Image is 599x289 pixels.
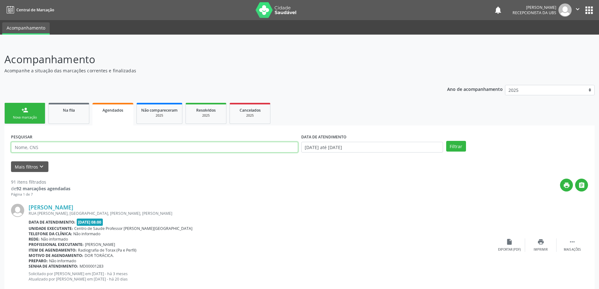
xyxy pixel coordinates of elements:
[558,3,572,17] img: img
[575,179,588,192] button: 
[196,108,216,113] span: Resolvidos
[190,113,222,118] div: 2025
[77,219,103,226] span: [DATE] 08:00
[103,108,123,113] span: Agendados
[29,242,84,247] b: Profissional executante:
[447,85,503,93] p: Ano de acompanhamento
[29,253,83,258] b: Motivo de agendamento:
[16,186,70,192] strong: 92 marcações agendadas
[446,141,466,152] button: Filtrar
[29,231,72,236] b: Telefone da clínica:
[63,108,75,113] span: Na fila
[85,242,115,247] span: [PERSON_NAME]
[4,52,418,67] p: Acompanhamento
[560,179,573,192] button: print
[572,3,584,17] button: 
[29,271,494,282] p: Solicitado por [PERSON_NAME] em [DATE] - há 3 meses Atualizado por [PERSON_NAME] em [DATE] - há 2...
[141,113,178,118] div: 2025
[584,5,595,16] button: apps
[38,163,45,170] i: keyboard_arrow_down
[537,238,544,245] i: print
[78,247,136,253] span: Radiografia de Torax (Pa e Perfil)
[11,185,70,192] div: de
[29,236,40,242] b: Rede:
[73,231,100,236] span: Não informado
[11,179,70,185] div: 91 itens filtrados
[16,7,54,13] span: Central de Marcação
[301,142,443,153] input: Selecione um intervalo
[29,264,78,269] b: Senha de atendimento:
[494,6,502,14] button: notifications
[574,6,581,13] i: 
[563,182,570,189] i: print
[141,108,178,113] span: Não compareceram
[534,247,548,252] div: Imprimir
[11,161,48,172] button: Mais filtroskeyboard_arrow_down
[234,113,266,118] div: 2025
[506,238,513,245] i: insert_drive_file
[41,236,68,242] span: Não informado
[11,192,70,197] div: Página 1 de 7
[21,107,28,114] div: person_add
[11,204,24,217] img: img
[29,226,73,231] b: Unidade executante:
[74,226,192,231] span: Centro de Saude Professor [PERSON_NAME][GEOGRAPHIC_DATA]
[85,253,114,258] span: DOR TORÁCICA.
[49,258,76,264] span: Não informado
[513,10,556,15] span: Recepcionista da UBS
[498,247,521,252] div: Exportar (PDF)
[564,247,581,252] div: Mais ações
[29,204,73,211] a: [PERSON_NAME]
[2,22,50,35] a: Acompanhamento
[29,247,77,253] b: Item de agendamento:
[513,5,556,10] div: [PERSON_NAME]
[29,211,494,216] div: RUA [PERSON_NAME], [GEOGRAPHIC_DATA], [PERSON_NAME], [PERSON_NAME]
[301,132,347,142] label: DATA DE ATENDIMENTO
[80,264,103,269] span: MD00001283
[578,182,585,189] i: 
[11,132,32,142] label: PESQUISAR
[4,5,54,15] a: Central de Marcação
[569,238,576,245] i: 
[240,108,261,113] span: Cancelados
[9,115,41,120] div: Nova marcação
[11,142,298,153] input: Nome, CNS
[4,67,418,74] p: Acompanhe a situação das marcações correntes e finalizadas
[29,220,75,225] b: Data de atendimento:
[29,258,48,264] b: Preparo:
